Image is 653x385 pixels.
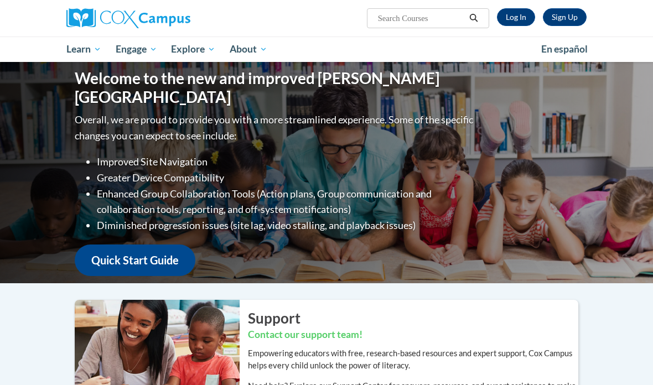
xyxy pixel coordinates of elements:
[465,12,482,25] button: Search
[222,37,274,62] a: About
[75,112,476,144] p: Overall, we are proud to provide you with a more streamlined experience. Some of the specific cha...
[248,308,578,328] h2: Support
[66,8,190,28] img: Cox Campus
[497,8,535,26] a: Log In
[541,43,588,55] span: En español
[75,69,476,106] h1: Welcome to the new and improved [PERSON_NAME][GEOGRAPHIC_DATA]
[171,43,215,56] span: Explore
[66,8,229,28] a: Cox Campus
[97,154,476,170] li: Improved Site Navigation
[377,12,465,25] input: Search Courses
[97,170,476,186] li: Greater Device Compatibility
[248,347,578,372] p: Empowering educators with free, research-based resources and expert support, Cox Campus helps eve...
[97,186,476,218] li: Enhanced Group Collaboration Tools (Action plans, Group communication and collaboration tools, re...
[230,43,267,56] span: About
[59,37,108,62] a: Learn
[75,244,195,276] a: Quick Start Guide
[543,8,587,26] a: Register
[248,328,578,342] h3: Contact our support team!
[534,38,595,61] a: En español
[108,37,164,62] a: Engage
[116,43,157,56] span: Engage
[66,43,101,56] span: Learn
[164,37,222,62] a: Explore
[58,37,595,62] div: Main menu
[97,217,476,233] li: Diminished progression issues (site lag, video stalling, and playback issues)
